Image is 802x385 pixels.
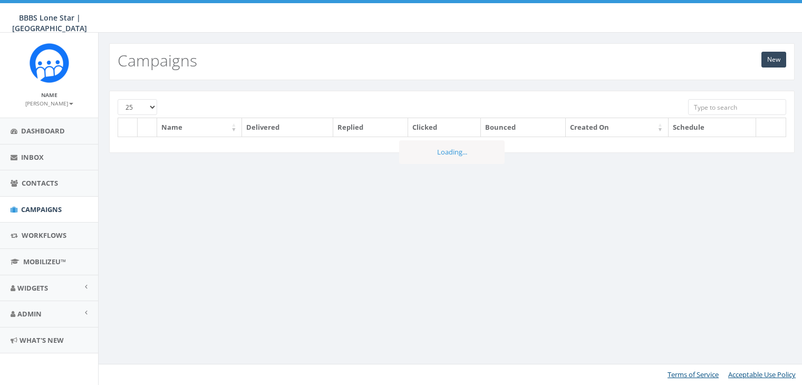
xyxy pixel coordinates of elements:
[242,118,333,137] th: Delivered
[728,370,796,379] a: Acceptable Use Policy
[21,126,65,136] span: Dashboard
[25,98,73,108] a: [PERSON_NAME]
[669,118,756,137] th: Schedule
[761,52,786,68] a: New
[118,52,197,69] h2: Campaigns
[17,309,42,319] span: Admin
[25,100,73,107] small: [PERSON_NAME]
[41,91,57,99] small: Name
[17,283,48,293] span: Widgets
[157,118,242,137] th: Name
[21,152,44,162] span: Inbox
[688,99,786,115] input: Type to search
[22,178,58,188] span: Contacts
[22,230,66,240] span: Workflows
[566,118,669,137] th: Created On
[20,335,64,345] span: What's New
[408,118,481,137] th: Clicked
[30,43,69,83] img: Rally_Corp_Icon.png
[481,118,566,137] th: Bounced
[23,257,66,266] span: MobilizeU™
[333,118,408,137] th: Replied
[399,140,505,164] div: Loading...
[21,205,62,214] span: Campaigns
[12,13,87,33] span: BBBS Lone Star | [GEOGRAPHIC_DATA]
[668,370,719,379] a: Terms of Service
